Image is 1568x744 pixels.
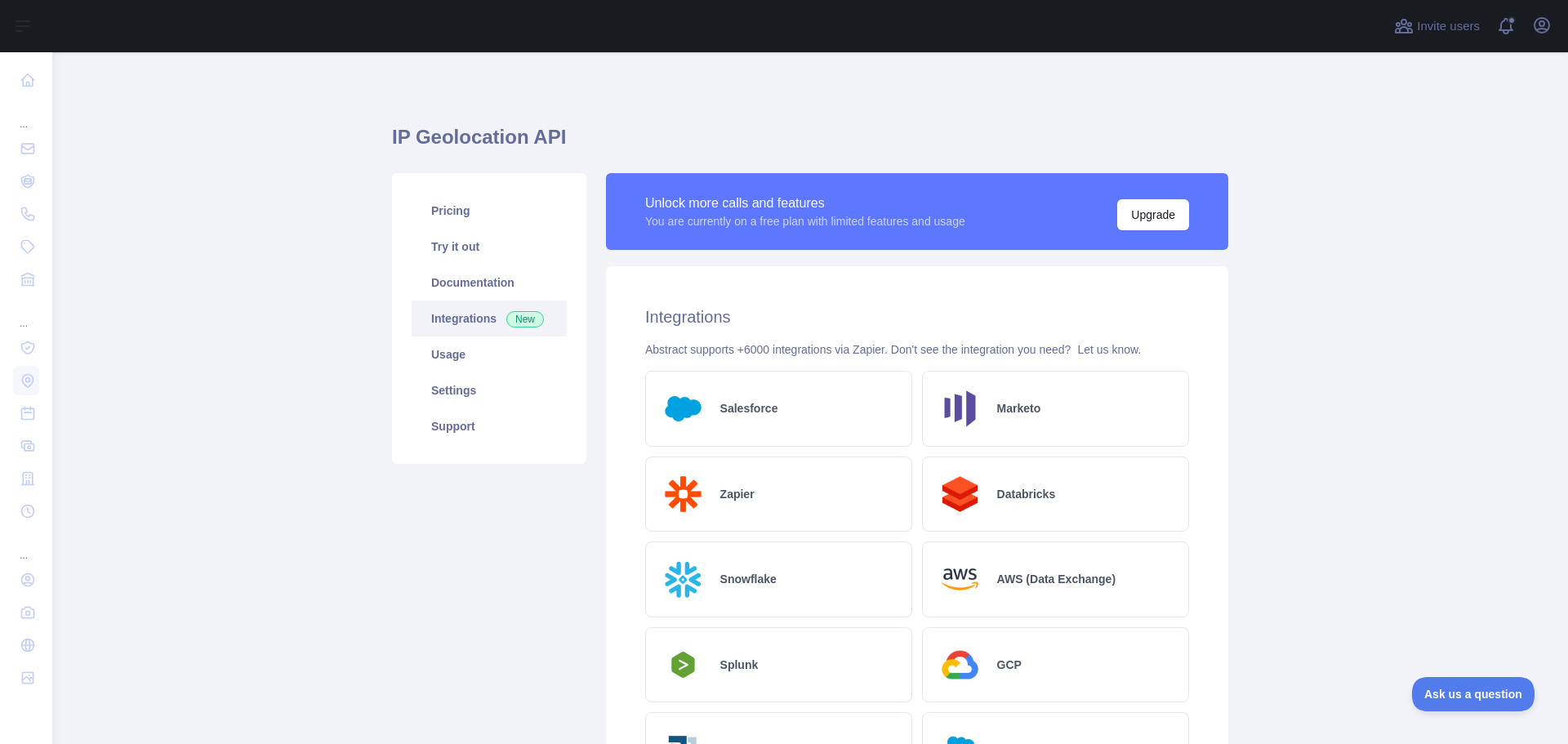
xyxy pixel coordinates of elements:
div: ... [13,98,39,131]
div: ... [13,529,39,562]
a: Support [412,408,567,444]
button: Upgrade [1117,199,1189,230]
img: Logo [936,470,984,519]
a: Usage [412,336,567,372]
a: Pricing [412,193,567,229]
h2: Marketo [997,400,1041,417]
div: Unlock more calls and features [645,194,965,213]
h2: Integrations [645,305,1189,328]
h2: Databricks [997,486,1056,502]
h2: Zapier [720,486,755,502]
div: You are currently on a free plan with limited features and usage [645,213,965,229]
a: Settings [412,372,567,408]
h1: IP Geolocation API [392,124,1228,163]
a: Let us know. [1077,343,1141,356]
img: Logo [936,641,984,689]
h2: Snowflake [720,571,777,587]
img: Logo [659,385,707,433]
h2: Salesforce [720,400,778,417]
a: Integrations New [412,301,567,336]
div: Abstract supports +6000 integrations via Zapier. Don't see the integration you need? [645,341,1189,358]
span: New [506,311,544,327]
a: Documentation [412,265,567,301]
a: Try it out [412,229,567,265]
h2: GCP [997,657,1022,673]
h2: AWS (Data Exchange) [997,571,1116,587]
h2: Splunk [720,657,759,673]
div: ... [13,297,39,330]
iframe: Toggle Customer Support [1412,677,1535,711]
img: Logo [659,470,707,519]
img: Logo [659,555,707,604]
span: Invite users [1417,17,1480,36]
button: Invite users [1391,13,1483,39]
img: Logo [936,555,984,604]
img: Logo [659,647,707,683]
img: Logo [936,385,984,433]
